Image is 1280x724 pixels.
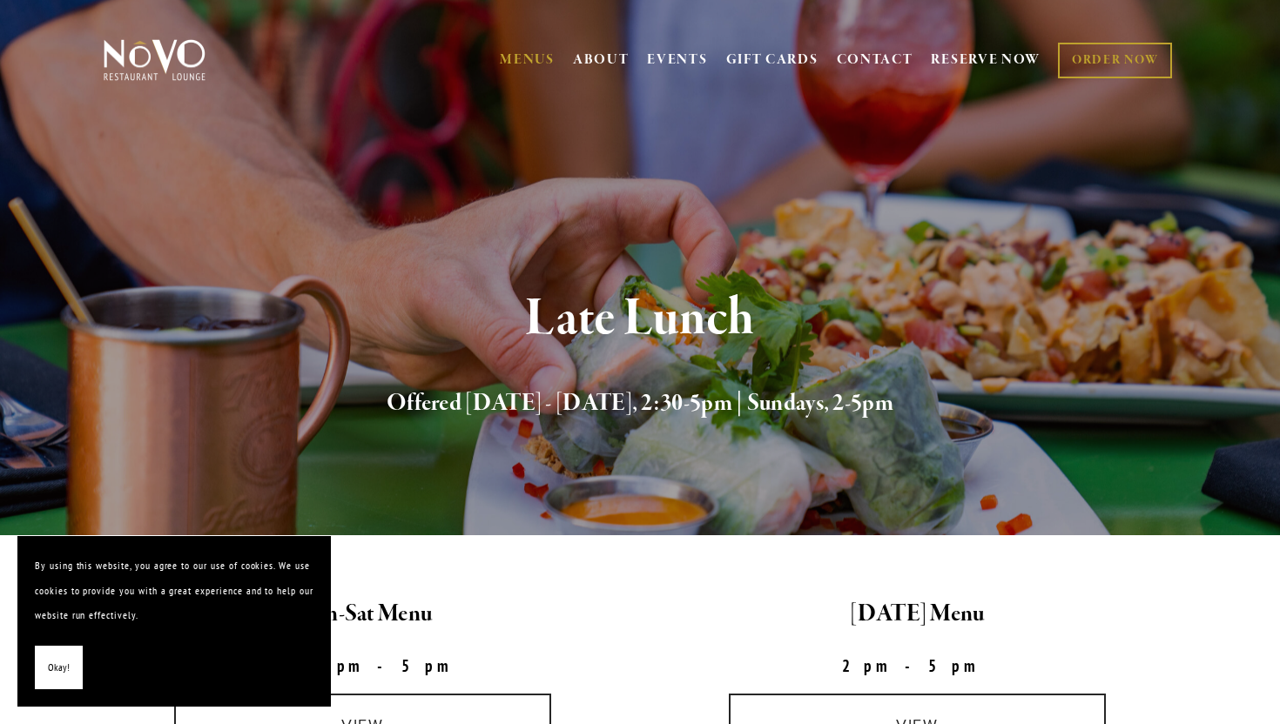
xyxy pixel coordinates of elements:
img: Novo Restaurant &amp; Lounge [100,38,209,82]
a: GIFT CARDS [726,44,819,77]
strong: 2pm-5pm [842,655,994,676]
strong: 2:30pm-5pm [259,655,467,676]
h2: [DATE] Menu [655,596,1180,633]
section: Cookie banner [17,536,331,707]
span: Okay! [48,655,70,680]
p: By using this website, you agree to our use of cookies. We use cookies to provide you with a grea... [35,553,313,628]
button: Okay! [35,646,83,690]
h1: Late Lunch [132,291,1148,347]
a: RESERVE NOW [931,44,1041,77]
a: ORDER NOW [1058,43,1172,78]
h2: Mon-Sat Menu [100,596,625,633]
h2: Offered [DATE] - [DATE], 2:30-5pm | Sundays, 2-5pm [132,385,1148,422]
a: CONTACT [837,44,913,77]
a: EVENTS [647,51,707,69]
a: MENUS [500,51,555,69]
a: ABOUT [573,51,630,69]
